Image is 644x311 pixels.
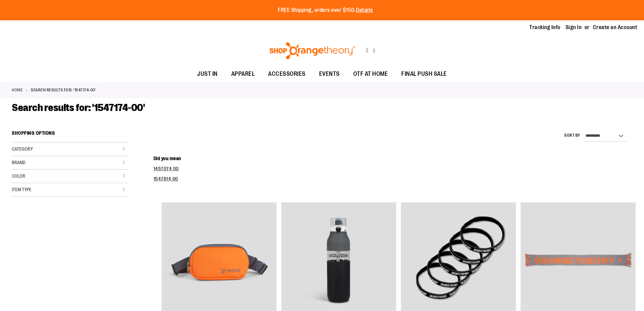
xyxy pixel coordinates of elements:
a: Create an Account [593,24,638,31]
span: Search results for: '1547174-00' [12,102,145,113]
a: JUST IN [190,66,224,82]
a: APPAREL [224,66,262,82]
div: Brand [12,156,129,170]
span: JUST IN [197,66,218,82]
a: Tracking Info [529,24,560,31]
strong: Search results for: '1547174-00' [31,87,96,93]
label: Sort By [564,133,580,138]
p: FREE Shipping, orders over $150. [278,6,373,14]
a: 1457074 00 [153,166,179,171]
img: Shop Orangetheory [268,42,356,59]
span: EVENTS [319,66,340,82]
a: Details [356,7,373,13]
span: Color [12,173,25,179]
dt: Did you mean [153,155,632,162]
span: FINAL PUSH SALE [401,66,447,82]
a: Sign In [566,24,582,31]
strong: Shopping Options [12,127,129,142]
div: Category [12,142,129,156]
div: Item Type [12,183,129,197]
span: Category [12,146,33,152]
a: ACCESSORIES [261,66,312,82]
span: OTF AT HOME [353,66,388,82]
a: 1547614 00 [153,176,178,181]
a: FINAL PUSH SALE [395,66,454,82]
span: Item Type [12,187,31,192]
div: Color [12,170,129,183]
span: APPAREL [231,66,255,82]
span: Brand [12,160,25,165]
a: OTF AT HOME [347,66,395,82]
a: Home [12,87,23,93]
span: ACCESSORIES [268,66,306,82]
a: EVENTS [312,66,347,82]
